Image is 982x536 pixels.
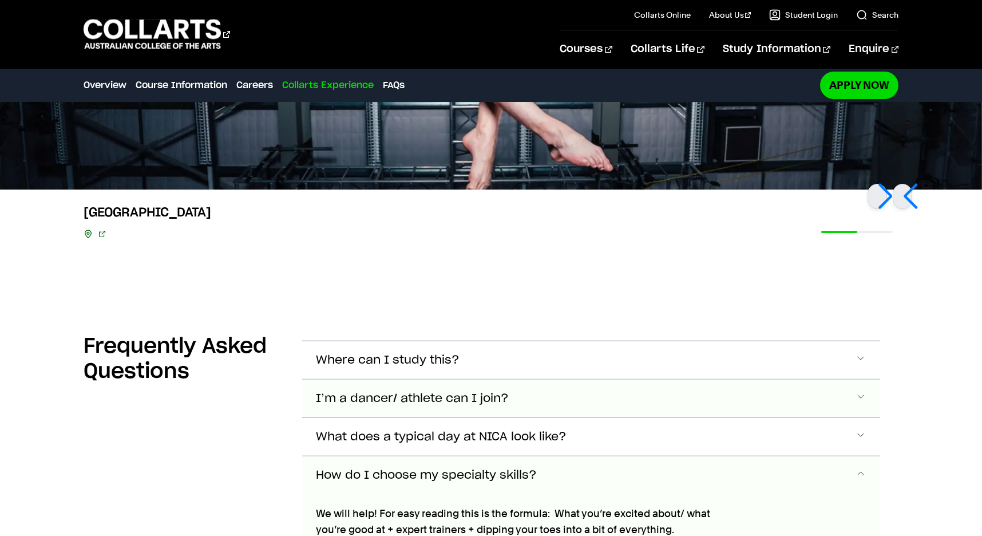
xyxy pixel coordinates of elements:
a: Enquire [849,30,898,68]
span: How do I choose my specialty skills? [316,469,537,482]
a: Search [856,9,898,21]
a: Collarts Online [634,9,691,21]
a: Careers [236,78,273,92]
a: Courses [560,30,612,68]
a: Collarts Experience [282,78,374,92]
button: How do I choose my specialty skills? [302,456,880,494]
button: Where can I study this? [302,341,880,379]
a: Collarts Life [631,30,704,68]
span: Where can I study this? [316,354,460,367]
a: Overview [84,78,126,92]
a: FAQs [383,78,405,92]
h2: Frequently Asked Questions [84,334,284,384]
a: Student Login [769,9,838,21]
a: Study Information [723,30,830,68]
button: I’m a dancer/ athlete can I join? [302,380,880,417]
h3: [GEOGRAPHIC_DATA] [84,203,211,222]
span: I’m a dancer/ athlete can I join? [316,392,509,405]
button: What does a typical day at NICA look like? [302,418,880,456]
span: What does a typical day at NICA look like? [316,431,567,444]
a: About Us [709,9,751,21]
div: Go to homepage [84,18,230,50]
a: Apply Now [820,72,898,98]
a: Course Information [136,78,227,92]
